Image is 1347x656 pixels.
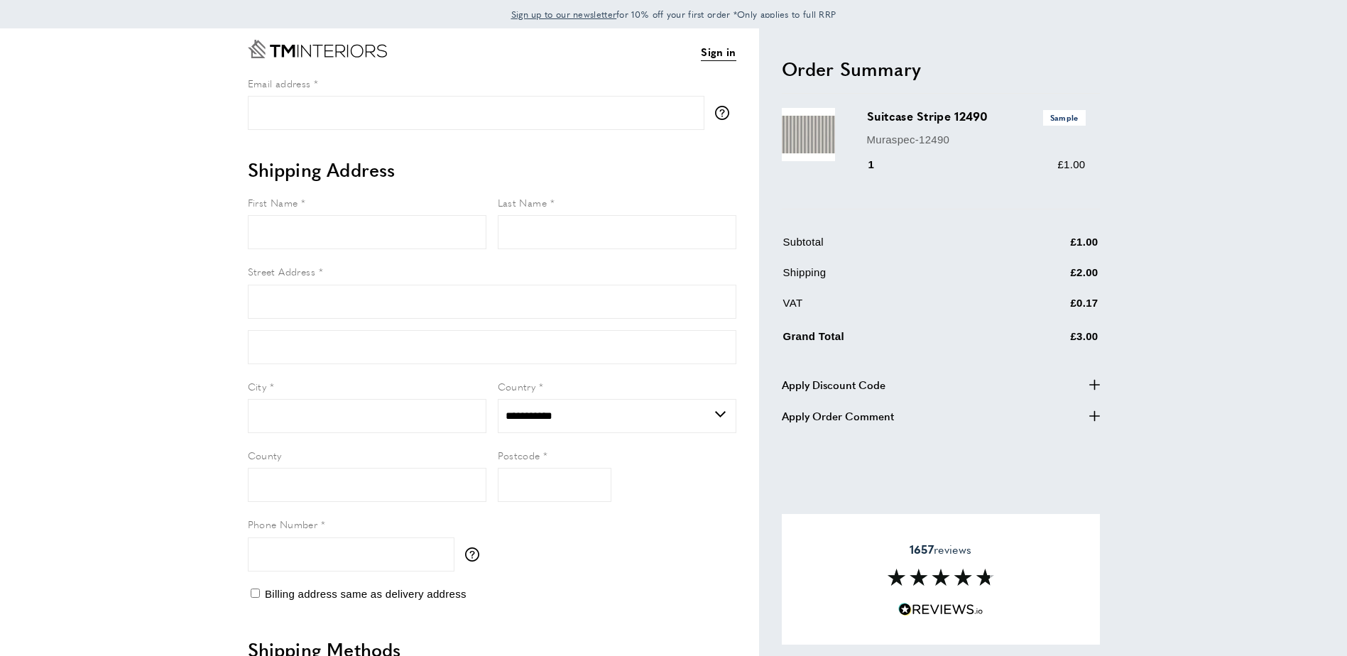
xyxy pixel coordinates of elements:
[248,517,318,531] span: Phone Number
[910,541,934,557] strong: 1657
[265,588,467,600] span: Billing address same as delivery address
[783,295,999,322] td: VAT
[511,7,617,21] a: Sign up to our newsletter
[511,8,836,21] span: for 10% off your first order *Only applies to full RRP
[498,195,547,209] span: Last Name
[910,542,971,557] span: reviews
[782,376,885,393] span: Apply Discount Code
[898,603,983,616] img: Reviews.io 5 stars
[498,379,536,393] span: Country
[248,379,267,393] span: City
[783,234,999,261] td: Subtotal
[1000,234,1098,261] td: £1.00
[715,106,736,120] button: More information
[783,325,999,356] td: Grand Total
[783,264,999,292] td: Shipping
[1000,295,1098,322] td: £0.17
[867,108,1086,125] h3: Suitcase Stripe 12490
[1043,110,1086,125] span: Sample
[1000,264,1098,292] td: £2.00
[1057,158,1085,170] span: £1.00
[782,408,894,425] span: Apply Order Comment
[888,569,994,586] img: Reviews section
[465,547,486,562] button: More information
[248,157,736,182] h2: Shipping Address
[498,448,540,462] span: Postcode
[248,40,387,58] a: Go to Home page
[867,131,1086,148] p: Muraspec-12490
[248,195,298,209] span: First Name
[782,108,835,161] img: Suitcase Stripe 12490
[867,156,895,173] div: 1
[1000,325,1098,356] td: £3.00
[248,76,311,90] span: Email address
[701,43,736,61] a: Sign in
[782,56,1100,82] h2: Order Summary
[248,448,282,462] span: County
[248,264,316,278] span: Street Address
[251,589,260,598] input: Billing address same as delivery address
[511,8,617,21] span: Sign up to our newsletter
